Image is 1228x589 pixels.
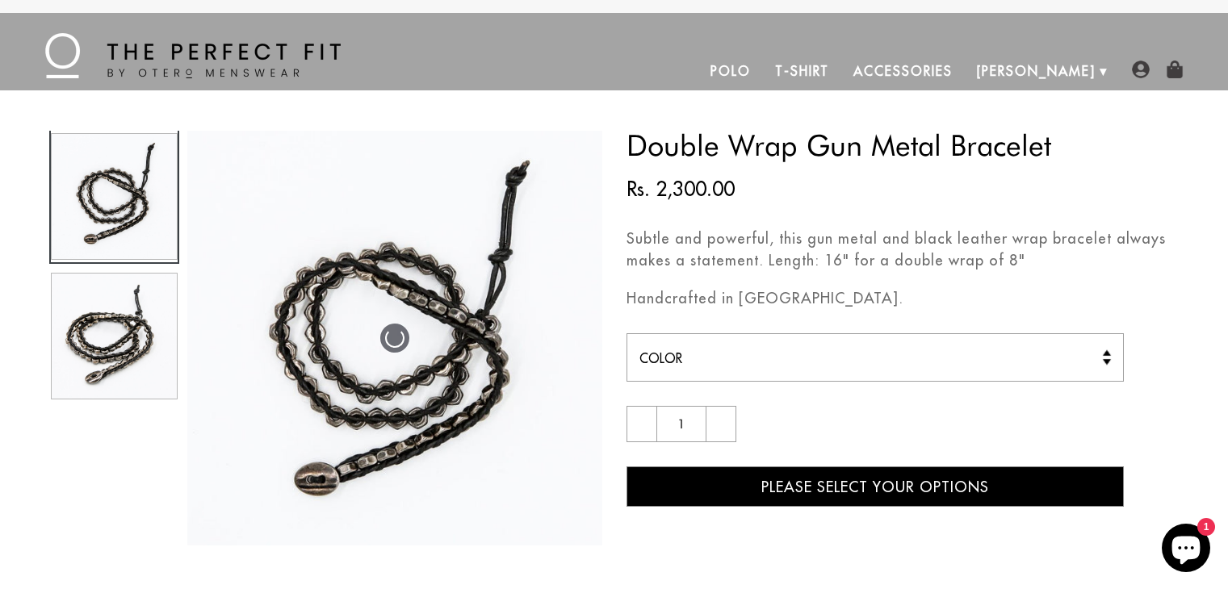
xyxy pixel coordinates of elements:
img: The Perfect Fit - by Otero Menswear - Logo [45,33,341,78]
img: double wrap gun metal leather bracelet [52,134,177,259]
a: [PERSON_NAME] [965,52,1108,90]
inbox-online-store-chat: Shopify online store chat [1157,524,1215,576]
a: black leather wrap gun metal bracelet [49,269,179,403]
img: user-account-icon.png [1132,61,1150,78]
h3: Double Wrap Gun Metal Bracelet [627,131,1180,160]
p: Subtle and powerful, this gun metal and black leather wrap bracelet always makes a statement. Len... [627,228,1180,271]
p: Handcrafted in [GEOGRAPHIC_DATA]. [627,287,1180,309]
ins: Rs. 2,300.00 [627,174,735,203]
a: Polo [698,52,763,90]
a: Accessories [841,52,964,90]
img: double wrap gun metal leather bracelet [187,131,602,545]
span: Please Select Your Options [761,478,989,496]
img: shopping-bag-icon.png [1166,61,1184,78]
button: Please Select Your Options [627,466,1125,507]
a: T-Shirt [763,52,841,90]
a: double wrap gun metal leather bracelet [49,129,179,264]
img: black leather wrap gun metal bracelet [52,274,177,399]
